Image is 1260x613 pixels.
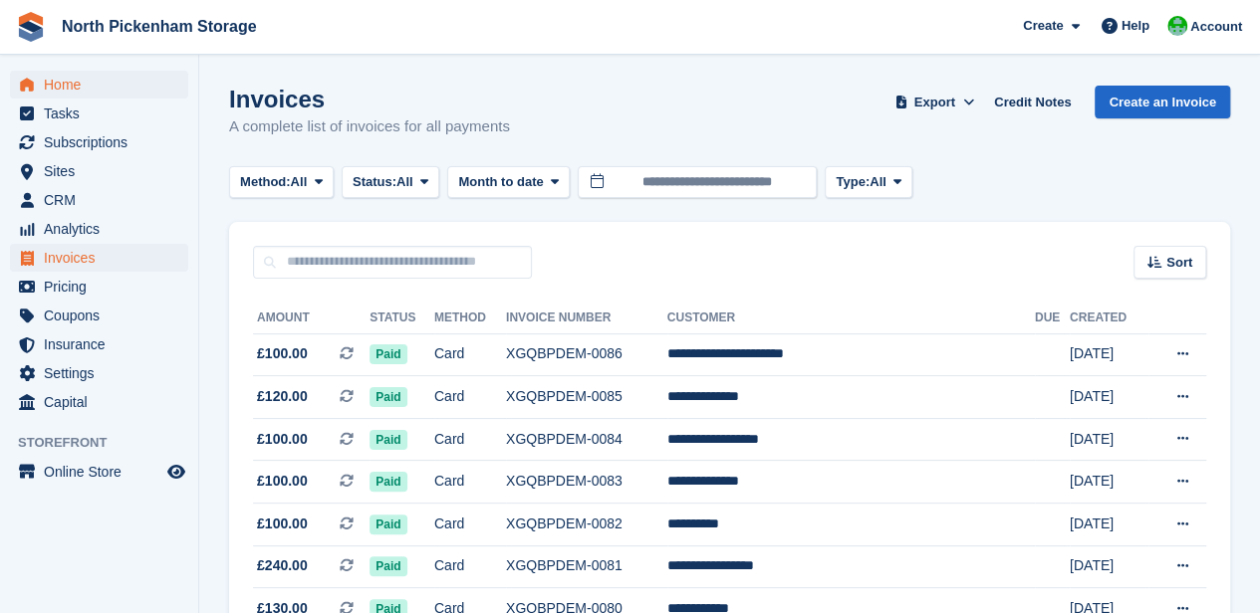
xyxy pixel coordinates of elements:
span: All [870,172,886,192]
span: £100.00 [257,429,308,450]
button: Export [890,86,978,118]
th: Amount [253,303,370,334]
span: £100.00 [257,471,308,492]
td: [DATE] [1070,333,1148,376]
a: Create an Invoice [1095,86,1230,118]
span: Pricing [44,273,163,301]
a: menu [10,302,188,329]
span: Paid [370,344,406,364]
td: XGQBPDEM-0084 [506,418,667,461]
td: Card [434,376,506,419]
span: £120.00 [257,386,308,407]
td: Card [434,504,506,546]
td: [DATE] [1070,376,1148,419]
button: Method: All [229,166,334,199]
a: menu [10,128,188,156]
a: menu [10,330,188,358]
span: Insurance [44,330,163,358]
a: menu [10,157,188,185]
td: [DATE] [1070,461,1148,504]
p: A complete list of invoices for all payments [229,115,510,138]
span: Status: [353,172,396,192]
span: Create [1023,16,1063,36]
span: Paid [370,556,406,576]
th: Method [434,303,506,334]
span: Export [914,93,955,112]
span: Paid [370,472,406,492]
th: Status [370,303,434,334]
a: menu [10,388,188,416]
a: menu [10,186,188,214]
span: All [396,172,413,192]
th: Created [1070,303,1148,334]
td: [DATE] [1070,504,1148,546]
span: Online Store [44,458,163,486]
span: Coupons [44,302,163,329]
h1: Invoices [229,86,510,112]
img: Chris Gulliver [1167,16,1187,36]
td: Card [434,418,506,461]
button: Month to date [447,166,570,199]
span: Analytics [44,215,163,243]
a: menu [10,458,188,486]
td: XGQBPDEM-0085 [506,376,667,419]
td: Card [434,333,506,376]
th: Invoice Number [506,303,667,334]
span: Tasks [44,100,163,127]
a: Credit Notes [986,86,1079,118]
span: Type: [836,172,870,192]
th: Due [1035,303,1070,334]
img: stora-icon-8386f47178a22dfd0bd8f6a31ec36ba5ce8667c1dd55bd0f319d3a0aa187defe.svg [16,12,46,42]
span: Help [1122,16,1149,36]
span: Storefront [18,433,198,453]
span: Subscriptions [44,128,163,156]
button: Type: All [825,166,912,199]
span: Paid [370,430,406,450]
a: menu [10,359,188,387]
td: [DATE] [1070,418,1148,461]
span: £100.00 [257,513,308,534]
a: menu [10,215,188,243]
span: £100.00 [257,343,308,364]
span: Invoices [44,244,163,272]
td: XGQBPDEM-0083 [506,461,667,504]
span: £240.00 [257,555,308,576]
span: Home [44,71,163,99]
button: Status: All [342,166,439,199]
td: XGQBPDEM-0086 [506,333,667,376]
a: menu [10,273,188,301]
span: Capital [44,388,163,416]
span: Method: [240,172,291,192]
a: Preview store [164,460,188,484]
span: Account [1190,17,1242,37]
td: XGQBPDEM-0082 [506,504,667,546]
span: Paid [370,387,406,407]
th: Customer [667,303,1035,334]
a: menu [10,244,188,272]
span: Sites [44,157,163,185]
a: menu [10,71,188,99]
span: Settings [44,359,163,387]
td: Card [434,545,506,588]
span: All [291,172,308,192]
span: Sort [1166,253,1192,273]
td: [DATE] [1070,545,1148,588]
td: Card [434,461,506,504]
span: CRM [44,186,163,214]
span: Paid [370,514,406,534]
span: Month to date [458,172,543,192]
a: menu [10,100,188,127]
a: North Pickenham Storage [54,10,265,43]
td: XGQBPDEM-0081 [506,545,667,588]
